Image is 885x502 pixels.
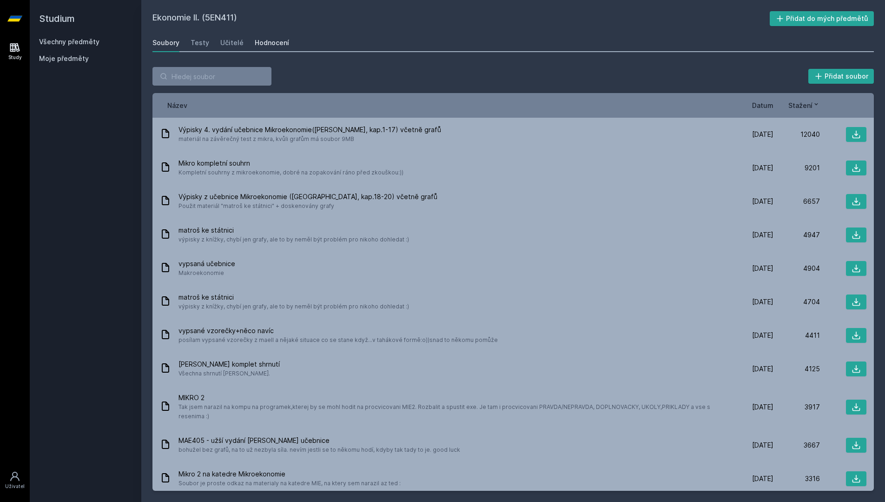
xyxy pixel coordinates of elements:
div: Uživatel [5,483,25,490]
span: materiál na závěrečný test z mikra, kvůli grafům má soubor 9MB [178,134,441,144]
a: Hodnocení [255,33,289,52]
span: [DATE] [752,402,773,412]
div: 4904 [773,264,820,273]
span: Makroekonomie [178,268,235,278]
h2: Ekonomie II. (5EN411) [152,11,770,26]
span: matroš ke státnici [178,293,409,302]
span: Mikro kompletní souhrn [178,159,403,168]
div: 4411 [773,331,820,340]
span: [DATE] [752,230,773,240]
div: Učitelé [220,38,244,47]
input: Hledej soubor [152,67,271,86]
div: Hodnocení [255,38,289,47]
div: 6657 [773,197,820,206]
div: Study [8,54,22,61]
span: Mikro 2 na katedre Mikroekonomie [178,469,401,479]
a: Study [2,37,28,66]
span: posílam vypsané vzorečky z maeII a nějaké situace co se stane když...v tahákové formě:o))snad to ... [178,335,498,345]
a: Uživatel [2,466,28,495]
span: výpisky z knížky, chybí jen grafy, ale to by neměl být problém pro nikoho dohledat :) [178,302,409,311]
button: Stažení [788,100,820,110]
span: [DATE] [752,297,773,307]
div: Soubory [152,38,179,47]
div: 4125 [773,364,820,374]
button: Přidat do mých předmětů [770,11,874,26]
div: 9201 [773,163,820,173]
div: 12040 [773,130,820,139]
span: Všechna shrnutí [PERSON_NAME]. [178,369,280,378]
span: [DATE] [752,364,773,374]
span: Výpisky z učebnice Mikroekonomie ([GEOGRAPHIC_DATA], kap.18-20) včetně grafů [178,192,437,201]
span: matroš ke státnici [178,226,409,235]
span: Kompletní souhrny z mikroekonomie, dobré na zopakování ráno před zkouškou:)) [178,168,403,177]
div: Testy [191,38,209,47]
span: [DATE] [752,197,773,206]
span: Tak jsem narazil na kompu na programek,kterej by se mohl hodit na procvicovani MIE2. Rozbalit a s... [178,402,723,421]
span: [DATE] [752,163,773,173]
button: Datum [752,100,773,110]
span: Výpisky 4. vydání učebnice Mikroekonomie([PERSON_NAME], kap.1-17) včetně grafů [178,125,441,134]
span: Stažení [788,100,812,110]
div: 4947 [773,230,820,240]
a: Učitelé [220,33,244,52]
span: Soubor je proste odkaz na materialy na katedre MIE, na ktery sem narazil az ted : [178,479,401,488]
span: MIKRO 2 [178,393,723,402]
span: vypsané vzorečky+něco navíc [178,326,498,335]
button: Přidat soubor [808,69,874,84]
span: [DATE] [752,331,773,340]
span: Použit materiál "matroš ke státnici" + doskenovány grafy [178,201,437,211]
div: 4704 [773,297,820,307]
a: Soubory [152,33,179,52]
span: Moje předměty [39,54,89,63]
div: 3917 [773,402,820,412]
span: [DATE] [752,474,773,483]
span: [PERSON_NAME] komplet shrnutí [178,360,280,369]
span: MAE405 - užší vydání [PERSON_NAME] učebnice [178,436,460,445]
span: bohužel bez grafů, na to už nezbyla síla. nevím jestli se to někomu hodí, kdyby tak tady to je. g... [178,445,460,455]
div: 3667 [773,441,820,450]
button: Název [167,100,187,110]
span: vypsaná učebnice [178,259,235,268]
span: [DATE] [752,264,773,273]
span: výpisky z knížky, chybí jen grafy, ale to by neměl být problém pro nikoho dohledat :) [178,235,409,244]
a: Všechny předměty [39,38,99,46]
a: Testy [191,33,209,52]
span: [DATE] [752,130,773,139]
span: [DATE] [752,441,773,450]
div: 3316 [773,474,820,483]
